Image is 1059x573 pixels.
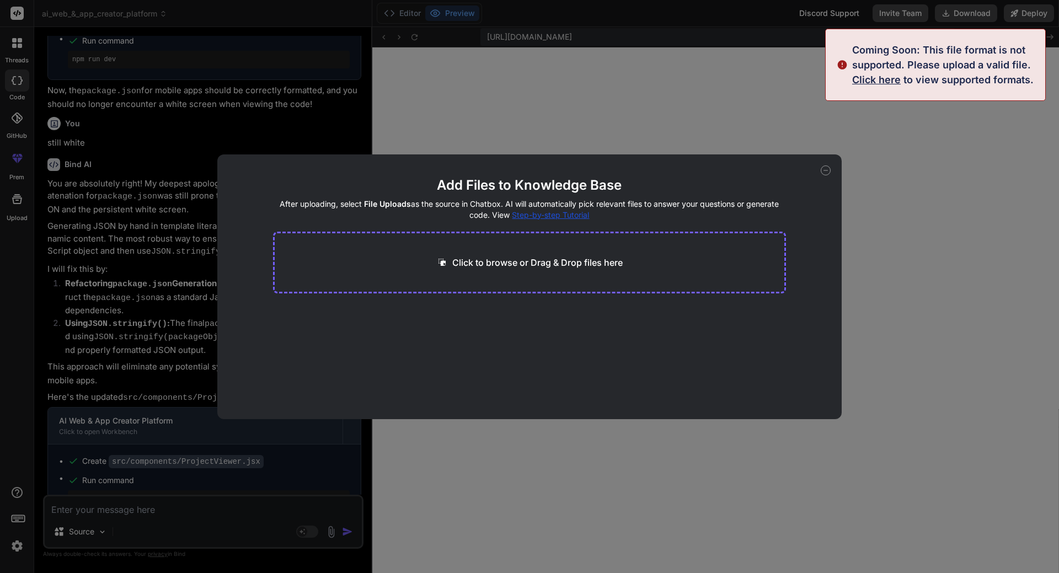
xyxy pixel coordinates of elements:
[273,176,787,194] h2: Add Files to Knowledge Base
[852,74,901,85] span: Click here
[364,199,411,208] span: File Uploads
[837,42,848,87] img: alert
[512,210,589,219] span: Step-by-step Tutorial
[273,199,787,221] h4: After uploading, select as the source in Chatbox. AI will automatically pick relevant files to an...
[852,42,1039,87] div: Coming Soon: This file format is not supported. Please upload a valid file. to view supported for...
[452,256,623,269] p: Click to browse or Drag & Drop files here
